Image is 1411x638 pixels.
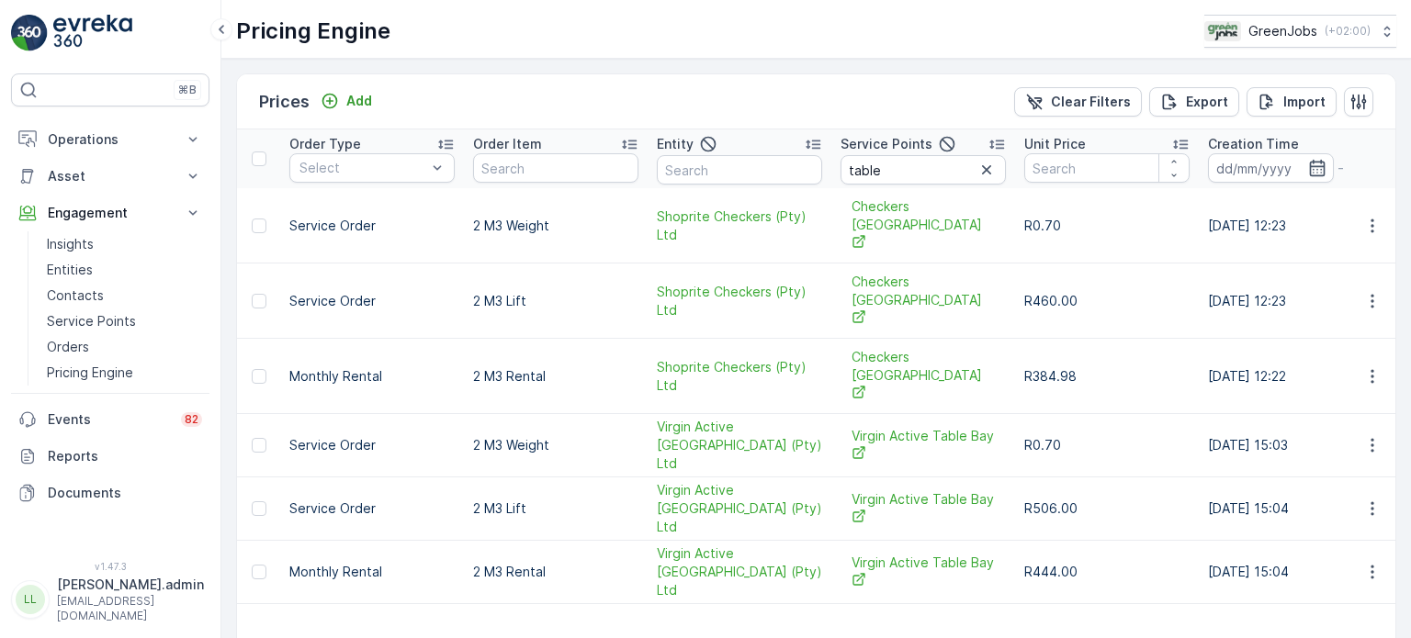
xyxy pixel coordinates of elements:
td: Service Order [280,188,464,263]
p: - [1338,157,1344,179]
p: Order Type [289,135,361,153]
button: Export [1149,87,1239,117]
p: Asset [48,167,173,185]
p: Contacts [47,286,104,305]
a: Virgin Active South Africa (Pty) Ltd [657,481,822,536]
input: Search [473,153,638,183]
a: Virgin Active South Africa (Pty) Ltd [657,544,822,599]
a: Virgin Active Table Bay [852,490,995,528]
span: R444.00 [1024,564,1078,579]
a: Entities [40,257,209,283]
button: Add [313,90,379,112]
td: 2 M3 Rental [464,339,648,414]
a: Checkers Table Bay Mall [852,273,995,329]
p: Engagement [48,204,173,222]
a: Virgin Active South Africa (Pty) Ltd [657,418,822,473]
a: Orders [40,334,209,360]
a: Shoprite Checkers (Pty) Ltd [657,283,822,319]
input: dd/mm/yyyy [1208,153,1334,183]
a: Virgin Active Table Bay [852,427,995,465]
p: Documents [48,484,202,502]
p: Export [1186,93,1228,111]
div: Toggle Row Selected [252,369,266,384]
td: 2 M3 Rental [464,541,648,604]
p: [PERSON_NAME].admin [57,576,204,594]
p: Pricing Engine [236,17,390,46]
p: Add [346,92,372,110]
input: Search [841,155,1006,185]
p: Clear Filters [1051,93,1131,111]
button: Clear Filters [1014,87,1142,117]
p: Service Points [841,135,932,153]
div: Toggle Row Selected [252,438,266,453]
button: Operations [11,121,209,158]
img: Green_Jobs_Logo.png [1204,21,1241,41]
p: Prices [259,89,310,115]
span: Virgin Active [GEOGRAPHIC_DATA] (Pty) Ltd [657,481,822,536]
img: logo_light-DOdMpM7g.png [53,15,132,51]
span: R0.70 [1024,437,1061,453]
p: Orders [47,338,89,356]
p: Insights [47,235,94,253]
p: Import [1283,93,1326,111]
td: Service Order [280,263,464,339]
div: Toggle Row Selected [252,501,266,516]
span: R384.98 [1024,368,1077,384]
td: Monthly Rental [280,339,464,414]
span: Checkers [GEOGRAPHIC_DATA] [852,348,995,404]
p: Pricing Engine [47,364,133,382]
button: LL[PERSON_NAME].admin[EMAIL_ADDRESS][DOMAIN_NAME] [11,576,209,623]
input: Search [657,155,822,185]
p: Events [48,410,170,429]
span: v 1.47.3 [11,561,209,572]
a: Insights [40,231,209,257]
p: GreenJobs [1248,22,1317,40]
a: Shoprite Checkers (Pty) Ltd [657,207,822,244]
p: Entities [47,261,93,279]
span: R0.70 [1024,218,1061,233]
p: ⌘B [178,83,197,97]
p: Unit Price [1024,135,1086,153]
div: LL [16,585,45,614]
p: Reports [48,447,202,465]
div: Toggle Row Selected [252,218,266,233]
img: logo [11,15,48,51]
p: Entity [657,135,694,153]
a: Pricing Engine [40,360,209,386]
button: Engagement [11,195,209,231]
p: Order Item [473,135,542,153]
span: R460.00 [1024,293,1078,308]
button: Asset [11,158,209,195]
span: Virgin Active [GEOGRAPHIC_DATA] (Pty) Ltd [657,418,822,473]
a: Checkers Table Bay Mall [852,348,995,404]
td: 2 M3 Weight [464,414,648,477]
td: 2 M3 Weight [464,188,648,263]
a: Shoprite Checkers (Pty) Ltd [657,358,822,395]
a: Events82 [11,401,209,438]
p: Select [299,159,426,177]
p: Service Points [47,312,136,330]
button: Import [1247,87,1337,117]
a: Contacts [40,283,209,308]
a: Service Points [40,308,209,334]
span: Virgin Active [GEOGRAPHIC_DATA] (Pty) Ltd [657,544,822,599]
p: ( +02:00 ) [1325,24,1371,39]
p: 82 [185,412,198,427]
span: Checkers [GEOGRAPHIC_DATA] [852,273,995,329]
p: Operations [48,130,173,149]
td: Monthly Rental [280,541,464,604]
input: Search [1024,153,1190,183]
a: Documents [11,475,209,511]
p: Creation Time [1208,135,1299,153]
td: 2 M3 Lift [464,477,648,541]
div: Toggle Row Selected [252,294,266,308]
a: Virgin Active Table Bay [852,554,995,591]
div: Toggle Row Selected [252,565,266,579]
p: [EMAIL_ADDRESS][DOMAIN_NAME] [57,594,204,623]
